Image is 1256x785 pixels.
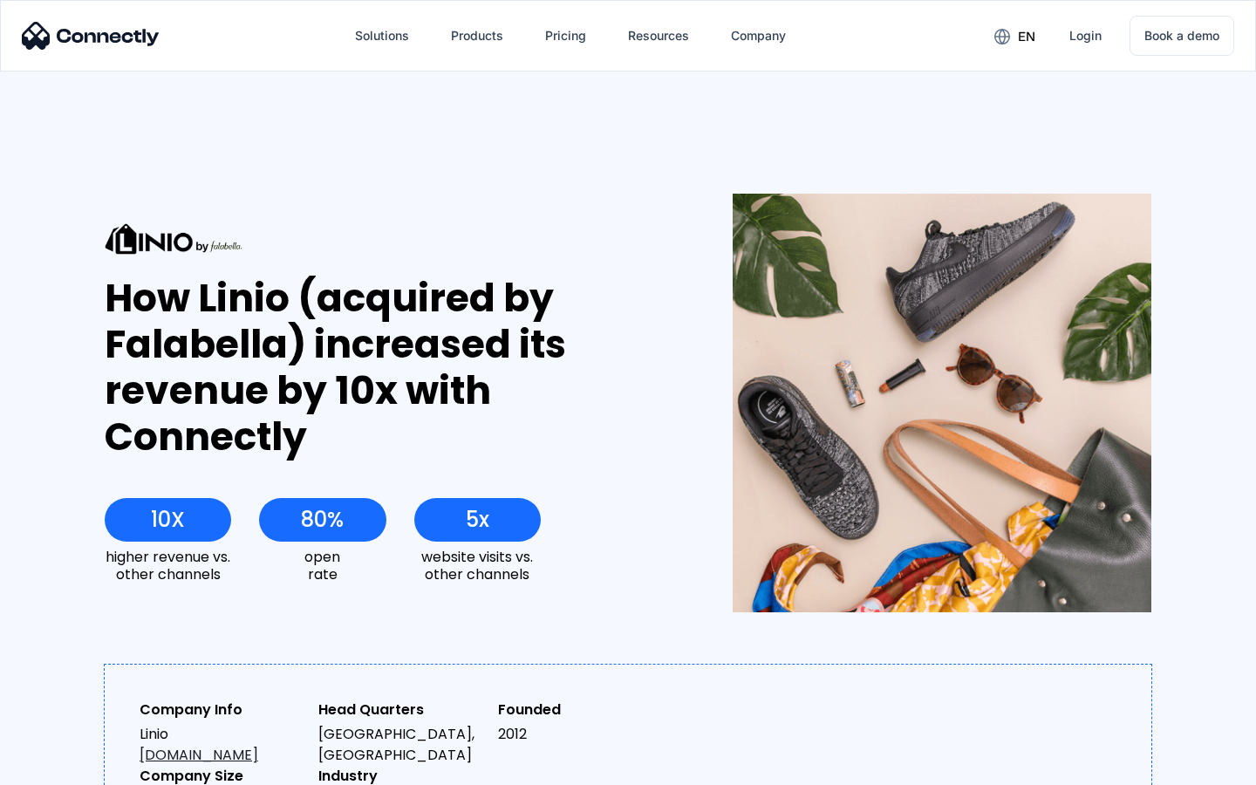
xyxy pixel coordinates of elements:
div: Products [451,24,503,48]
div: open rate [259,549,386,582]
div: 80% [301,508,344,532]
div: en [1018,24,1035,49]
a: Login [1055,15,1116,57]
aside: Language selected: English [17,754,105,779]
div: [GEOGRAPHIC_DATA], [GEOGRAPHIC_DATA] [318,724,483,766]
div: Linio [140,724,304,766]
div: Company [731,24,786,48]
div: Founded [498,700,663,720]
div: Solutions [355,24,409,48]
a: Pricing [531,15,600,57]
div: 10X [151,508,185,532]
div: How Linio (acquired by Falabella) increased its revenue by 10x with Connectly [105,276,669,460]
div: 2012 [498,724,663,745]
div: Login [1069,24,1102,48]
div: higher revenue vs. other channels [105,549,231,582]
div: Company Info [140,700,304,720]
div: Resources [628,24,689,48]
a: [DOMAIN_NAME] [140,745,258,765]
ul: Language list [35,754,105,779]
div: website visits vs. other channels [414,549,541,582]
div: Head Quarters [318,700,483,720]
div: Pricing [545,24,586,48]
div: 5x [466,508,489,532]
img: Connectly Logo [22,22,160,50]
a: Book a demo [1130,16,1234,56]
